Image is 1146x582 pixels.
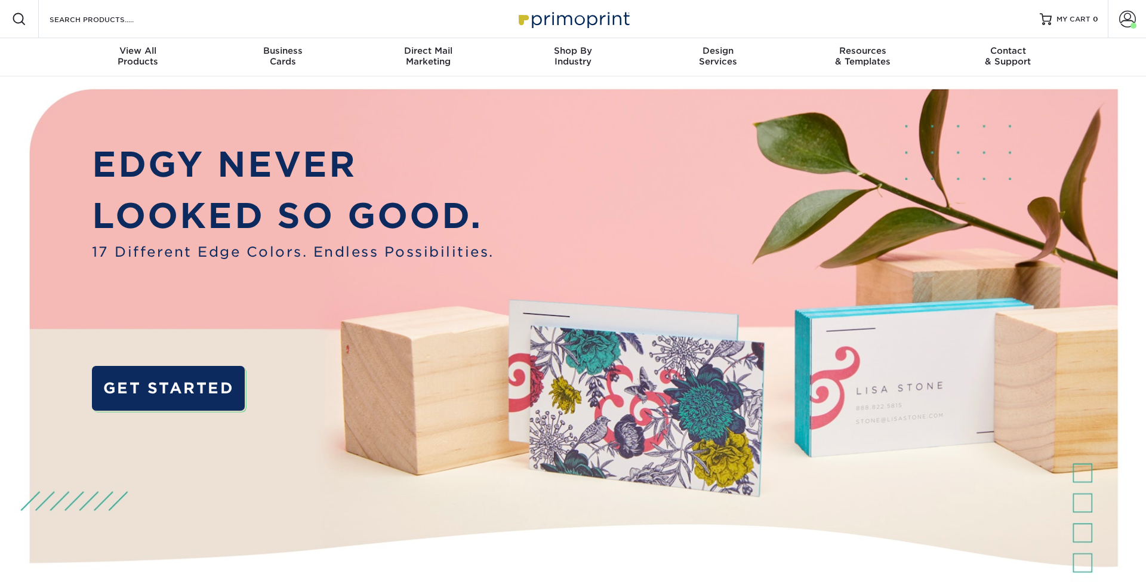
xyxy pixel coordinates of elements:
[790,45,935,56] span: Resources
[211,45,356,56] span: Business
[48,12,165,26] input: SEARCH PRODUCTS.....
[935,38,1080,76] a: Contact& Support
[92,366,245,411] a: GET STARTED
[645,45,790,67] div: Services
[645,45,790,56] span: Design
[935,45,1080,67] div: & Support
[211,45,356,67] div: Cards
[513,6,633,32] img: Primoprint
[645,38,790,76] a: DesignServices
[66,45,211,67] div: Products
[92,190,494,242] p: LOOKED SO GOOD.
[1056,14,1090,24] span: MY CART
[501,45,646,67] div: Industry
[92,139,494,190] p: EDGY NEVER
[356,38,501,76] a: Direct MailMarketing
[356,45,501,56] span: Direct Mail
[66,38,211,76] a: View AllProducts
[66,45,211,56] span: View All
[935,45,1080,56] span: Contact
[790,38,935,76] a: Resources& Templates
[1093,15,1098,23] span: 0
[211,38,356,76] a: BusinessCards
[92,242,494,263] span: 17 Different Edge Colors. Endless Possibilities.
[501,38,646,76] a: Shop ByIndustry
[790,45,935,67] div: & Templates
[356,45,501,67] div: Marketing
[501,45,646,56] span: Shop By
